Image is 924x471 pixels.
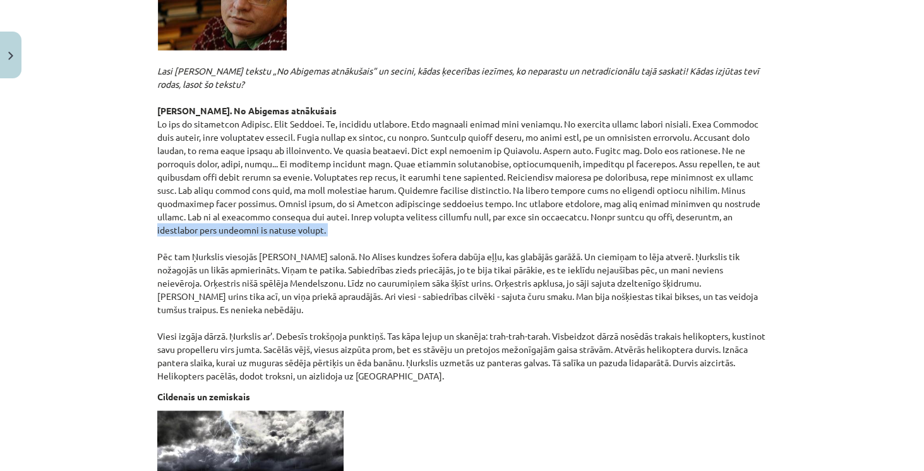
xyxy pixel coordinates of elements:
[8,52,13,60] img: icon-close-lesson-0947bae3869378f0d4975bcd49f059093ad1ed9edebbc8119c70593378902aed.svg
[157,391,250,402] strong: Cildenais un zemiskais
[157,105,337,116] strong: [PERSON_NAME]. No Abigemas atnākušais
[157,65,759,90] em: Lasi [PERSON_NAME] tekstu „No Abigemas atnākušais” un secini, kādas ķecerības iezīmes, ko neparas...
